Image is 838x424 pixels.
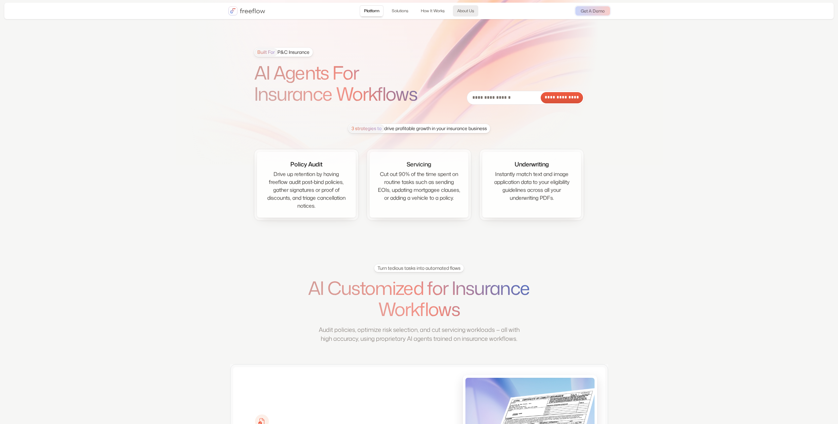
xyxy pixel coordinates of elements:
a: Get A Demo [575,6,610,16]
div: Underwriting [515,160,549,169]
form: Email Form [467,91,584,105]
div: Instantly match text and image application data to your eligibility guidelines across all your un... [490,170,573,202]
span: Built For [255,48,277,56]
div: Turn tedious tasks into automated flows [378,265,460,271]
div: Policy Audit [290,160,322,169]
div: drive profitable growth in your insurance business [349,124,487,132]
a: Solutions [387,5,413,17]
div: Servicing [407,160,431,169]
div: Cut out 90% of the time spent on routine tasks such as sending EOIs, updating mortgagee clauses, ... [378,170,460,202]
div: P&C Insurance [255,48,310,56]
a: How It Works [417,5,449,17]
h1: AI Customized for Insurance Workflows [293,277,545,320]
span: 3 strategies to [349,124,384,132]
a: Platform [360,5,383,17]
p: Audit policies, optimize risk selection, and cut servicing workloads — all with high accuracy, us... [315,325,523,343]
h1: AI Agents For Insurance Workflows [254,62,436,105]
div: Drive up retention by having freeflow audit post-bind policies, gather signatures or proof of dis... [265,170,348,210]
a: home [228,6,265,16]
a: About Us [453,5,478,17]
